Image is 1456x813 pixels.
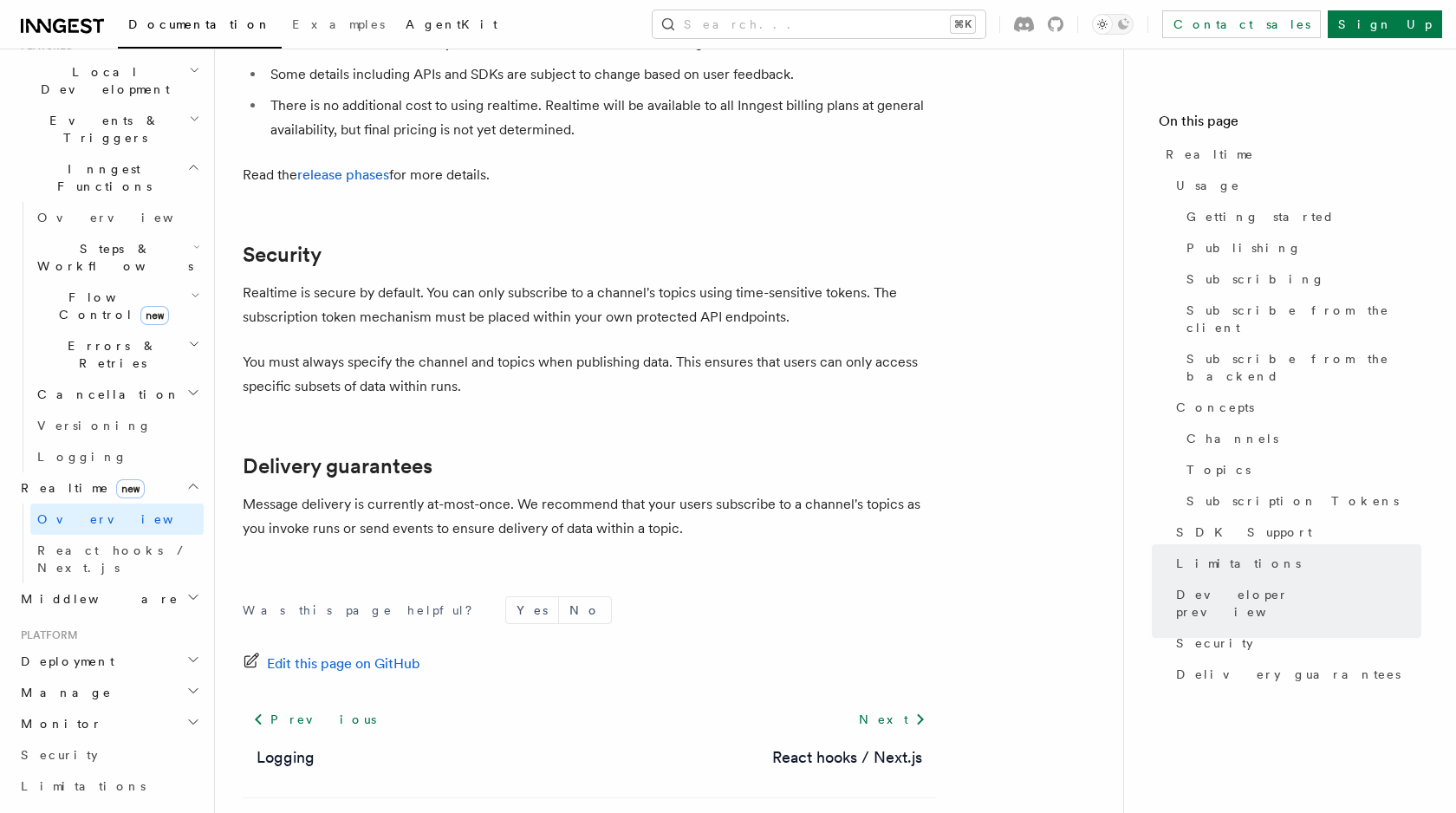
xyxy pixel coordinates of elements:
[1176,666,1401,683] span: Delivery guarantees
[951,16,975,33] kbd: ⌘K
[30,289,191,323] span: Flow Control
[37,419,152,433] span: Versioning
[140,306,169,325] span: new
[1159,111,1421,139] h4: On this page
[37,512,216,526] span: Overview
[14,646,204,677] button: Deployment
[14,739,204,771] a: Security
[1328,10,1442,38] a: Sign Up
[1169,170,1421,201] a: Usage
[297,166,389,183] a: release phases
[1180,263,1421,295] a: Subscribing
[14,153,204,202] button: Inngest Functions
[1180,232,1421,263] a: Publishing
[30,504,204,535] a: Overview
[21,748,98,762] span: Security
[30,330,204,379] button: Errors & Retries
[395,5,508,47] a: AgentKit
[14,684,112,701] span: Manage
[1169,392,1421,423] a: Concepts
[30,410,204,441] a: Versioning
[1176,634,1253,652] span: Security
[653,10,985,38] button: Search...⌘K
[14,590,179,608] span: Middleware
[267,652,420,676] span: Edit this page on GitHub
[30,202,204,233] a: Overview
[14,105,204,153] button: Events & Triggers
[1169,579,1421,628] a: Developer preview
[14,653,114,670] span: Deployment
[118,5,282,49] a: Documentation
[14,583,204,615] button: Middleware
[14,628,78,642] span: Platform
[37,543,191,575] span: React hooks / Next.js
[30,233,204,282] button: Steps & Workflows
[30,240,193,275] span: Steps & Workflows
[1180,295,1421,343] a: Subscribe from the client
[265,62,936,87] li: Some details including APIs and SDKs are subject to change based on user feedback.
[243,602,484,619] p: Was this page helpful?
[30,379,204,410] button: Cancellation
[1180,454,1421,485] a: Topics
[243,281,936,329] p: Realtime is secure by default. You can only subscribe to a channel's topics using time-sensitive ...
[1092,14,1134,35] button: Toggle dark mode
[14,479,145,497] span: Realtime
[21,779,146,793] span: Limitations
[30,337,188,372] span: Errors & Retries
[1186,350,1421,385] span: Subscribe from the backend
[506,597,558,623] button: Yes
[1186,430,1278,447] span: Channels
[243,350,936,399] p: You must always specify the channel and topics when publishing data. This ensures that users can ...
[116,479,145,498] span: new
[14,160,187,195] span: Inngest Functions
[14,472,204,504] button: Realtimenew
[1186,208,1335,225] span: Getting started
[356,35,638,51] strong: widely available
[1180,423,1421,454] a: Channels
[30,386,180,403] span: Cancellation
[1186,302,1421,336] span: Subscribe from the client
[243,704,386,735] a: Previous
[14,504,204,583] div: Realtimenew
[14,715,102,732] span: Monitor
[14,708,204,739] button: Monitor
[30,282,204,330] button: Flow Controlnew
[1180,343,1421,392] a: Subscribe from the backend
[243,243,322,267] a: Security
[1169,517,1421,548] a: SDK Support
[1176,586,1421,621] span: Developer preview
[1162,10,1321,38] a: Contact sales
[1186,461,1251,478] span: Topics
[1180,201,1421,232] a: Getting started
[30,535,204,583] a: React hooks / Next.js
[848,704,936,735] a: Next
[559,597,611,623] button: No
[1176,555,1301,572] span: Limitations
[14,771,204,802] a: Limitations
[1180,485,1421,517] a: Subscription Tokens
[128,17,271,31] span: Documentation
[1176,399,1254,416] span: Concepts
[1166,146,1254,163] span: Realtime
[37,211,216,224] span: Overview
[243,163,936,187] p: Read the for more details.
[292,17,385,31] span: Examples
[1186,270,1325,288] span: Subscribing
[1169,659,1421,690] a: Delivery guarantees
[37,450,127,464] span: Logging
[1169,628,1421,659] a: Security
[772,745,922,770] a: React hooks / Next.js
[1159,139,1421,170] a: Realtime
[282,5,395,47] a: Examples
[1169,548,1421,579] a: Limitations
[243,492,936,541] p: Message delivery is currently at-most-once. We recommend that your users subscribe to a channel's...
[406,17,497,31] span: AgentKit
[1176,524,1312,541] span: SDK Support
[14,202,204,472] div: Inngest Functions
[14,677,204,708] button: Manage
[14,56,204,105] button: Local Development
[1186,239,1302,257] span: Publishing
[265,94,936,142] li: There is no additional cost to using realtime. Realtime will be available to all Inngest billing ...
[243,454,432,478] a: Delivery guarantees
[14,112,189,146] span: Events & Triggers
